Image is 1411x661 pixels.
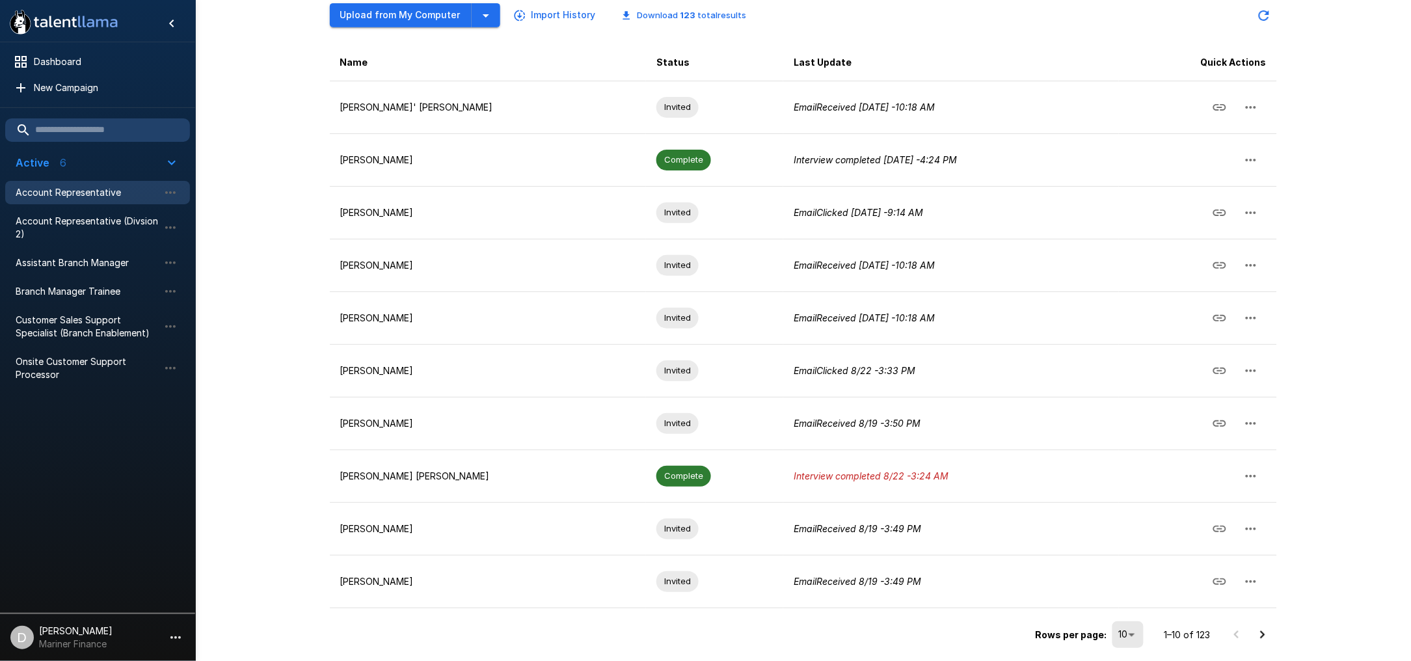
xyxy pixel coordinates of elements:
[656,206,699,219] span: Invited
[656,470,711,482] span: Complete
[1251,3,1277,29] button: Updated Today - 9:24 AM
[1204,100,1235,111] span: Copy Interview Link
[656,575,699,587] span: Invited
[1204,311,1235,322] span: Copy Interview Link
[340,312,636,325] p: [PERSON_NAME]
[656,101,699,113] span: Invited
[340,417,636,430] p: [PERSON_NAME]
[656,522,699,535] span: Invited
[340,522,636,535] p: [PERSON_NAME]
[794,365,915,376] i: Email Clicked 8/22 - 3:33 PM
[1036,628,1107,641] p: Rows per page:
[794,101,935,113] i: Email Received [DATE] - 10:18 AM
[794,576,921,587] i: Email Received 8/19 - 3:49 PM
[340,206,636,219] p: [PERSON_NAME]
[330,3,472,27] button: Upload from My Computer
[656,417,699,429] span: Invited
[1204,258,1235,269] span: Copy Interview Link
[680,10,696,20] b: 123
[1112,621,1144,647] div: 10
[783,44,1119,81] th: Last Update
[794,260,935,271] i: Email Received [DATE] - 10:18 AM
[794,312,935,323] i: Email Received [DATE] - 10:18 AM
[340,364,636,377] p: [PERSON_NAME]
[656,364,699,377] span: Invited
[794,523,921,534] i: Email Received 8/19 - 3:49 PM
[656,259,699,271] span: Invited
[794,154,957,165] i: Interview completed [DATE] - 4:24 PM
[611,5,757,25] button: Download 123 totalresults
[656,312,699,324] span: Invited
[794,207,923,218] i: Email Clicked [DATE] - 9:14 AM
[340,470,636,483] p: [PERSON_NAME] [PERSON_NAME]
[794,418,921,429] i: Email Received 8/19 - 3:50 PM
[340,575,636,588] p: [PERSON_NAME]
[340,101,636,114] p: [PERSON_NAME]' [PERSON_NAME]
[1164,628,1211,641] p: 1–10 of 123
[646,44,783,81] th: Status
[1204,364,1235,375] span: Copy Interview Link
[1250,622,1276,648] button: Go to next page
[511,3,601,27] button: Import History
[794,470,948,481] i: Interview completed 8/22 - 3:24 AM
[1204,206,1235,217] span: Copy Interview Link
[1119,44,1276,81] th: Quick Actions
[340,259,636,272] p: [PERSON_NAME]
[656,154,711,166] span: Complete
[340,154,636,167] p: [PERSON_NAME]
[1204,574,1235,586] span: Copy Interview Link
[1204,522,1235,533] span: Copy Interview Link
[1204,416,1235,427] span: Copy Interview Link
[330,44,647,81] th: Name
